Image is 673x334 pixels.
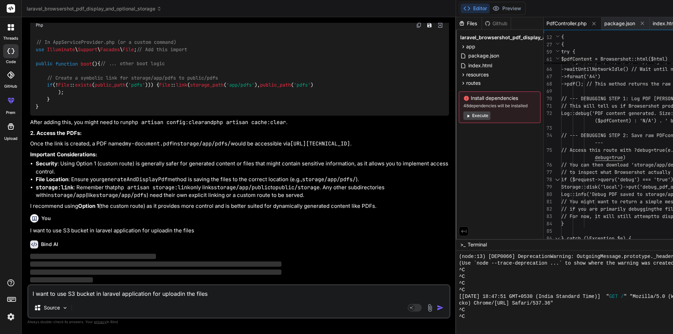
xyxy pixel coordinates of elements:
code: php artisan storage:link [115,184,190,191]
span: resources [466,71,489,78]
div: 82 [544,205,552,213]
span: // Add this import [137,46,187,53]
label: prem [6,110,15,116]
span: Storage::disk('local')->put('debug [561,184,657,190]
span: // if you are primarily debugging [561,206,654,212]
span: // For now, it will still attempt [561,213,654,219]
span: Log::debug('PDF content generated. Siz [561,110,668,116]
span: File [159,82,170,88]
span: } [561,220,564,227]
span: // Access this route with ?debug=true [561,147,665,153]
span: laravel_browsershot_pdf_display_and_optional_storage [27,5,162,12]
h6: Bind AI [41,241,58,248]
p: I recommend using (the custom route) as it provides more control and is better suited for dynamic... [30,202,449,210]
button: Execute [463,111,490,120]
div: 80 [544,191,552,198]
code: php artisan cache:clear [213,119,286,126]
span: Log::info('Debug PDF saved to stor [561,191,657,197]
button: Save file [424,20,434,30]
span: function [55,61,78,67]
div: 85 [544,227,552,235]
span: cko) Chrome/[URL] Safari/537.36" [459,300,553,307]
span: if ($request->query('debug') === 'true [561,176,668,183]
span: package.json [468,52,500,60]
span: storage_path [190,82,224,88]
span: 'pdfs' [294,82,311,88]
img: copy [416,22,422,28]
span: 27 [544,41,552,48]
div: 76 [544,161,552,169]
code: storage/app/pdfs/ [302,176,356,183]
strong: Security [36,160,57,167]
span: 'pdfs' [128,82,145,88]
div: Click to collapse the range. [553,235,562,242]
span: Facades [100,46,120,53]
span: >_ [460,241,465,248]
span: debug=true [595,154,623,161]
div: 79 [544,183,552,191]
img: settings [5,311,17,323]
div: 68 [544,80,552,88]
div: Files [456,20,482,27]
span: ‌ [30,277,93,282]
label: GitHub [4,83,17,89]
span: Support [78,46,97,53]
span: ^C [459,267,465,273]
div: 83 [544,213,552,220]
span: public [36,61,53,67]
span: boot [81,61,92,67]
span: routes [466,80,481,87]
div: 81 [544,198,552,205]
strong: 2. Access the PDFs: [30,130,82,136]
strong: Important Considerations: [30,151,97,158]
span: app [466,43,475,50]
div: 75 [544,146,552,154]
code: php artisan config:clear [129,119,204,126]
span: ( ) [55,61,97,67]
span: laravel_browsershot_pdf_display_and_optional_storage [460,34,595,41]
span: ‌ [30,261,281,267]
span: // to inspect what Browsershot actuall [561,169,668,175]
div: 71 [544,102,552,110]
div: Click to collapse the range. [553,176,562,183]
code: storage:link [36,184,74,191]
span: File [123,46,134,53]
span: try { [561,48,575,55]
span: public_path [95,82,125,88]
li: : Using Option 1 (custom route) is generally safer for generated content or files that might cont... [36,160,449,176]
span: Php [36,22,43,28]
span: 48 dependencies will be installed [463,103,536,109]
span: $pdfContent = Browsershot::html($html) [561,56,668,62]
div: 69 [544,88,552,95]
code: \ \ \ ; { (! :: ( ( ))) { :: ( ( ), ( ) ); } } [36,39,313,110]
p: Once the link is created, a PDF named in would be accessible via . [30,140,449,148]
span: GET [609,293,618,300]
div: 66 [544,66,552,73]
span: 12 [544,34,552,41]
span: link [176,82,187,88]
div: 78 [544,176,552,183]
p: Source [44,304,60,311]
div: 84 [544,220,552,227]
span: // Create a symbolic link for storage/app/pdfs to public/pdfs [47,75,218,81]
li: : Remember that only links to . Any other subdirectories within (like ) need their own explicit l... [36,184,449,199]
span: 'app/pdfs' [226,82,254,88]
span: --- [595,139,603,146]
span: { [561,41,564,47]
code: generateAndDisplayPdf [101,176,168,183]
h6: You [41,215,51,222]
button: Editor [461,4,490,13]
span: ->pdf(); // This method returns th [561,81,657,87]
label: Upload [4,136,18,142]
span: ^C [459,313,465,320]
button: Preview [490,4,524,13]
img: Open in Browser [437,22,443,28]
span: // You might want to return a simp [561,198,657,205]
img: Pick Models [62,305,68,311]
li: : Ensure your method is saving the files to the correct location (e.g., ). [36,176,449,184]
span: 61 [544,56,552,63]
label: threads [3,35,18,41]
img: attachment [426,304,434,312]
span: Install dependencies [463,95,536,102]
span: 59 [544,48,552,56]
